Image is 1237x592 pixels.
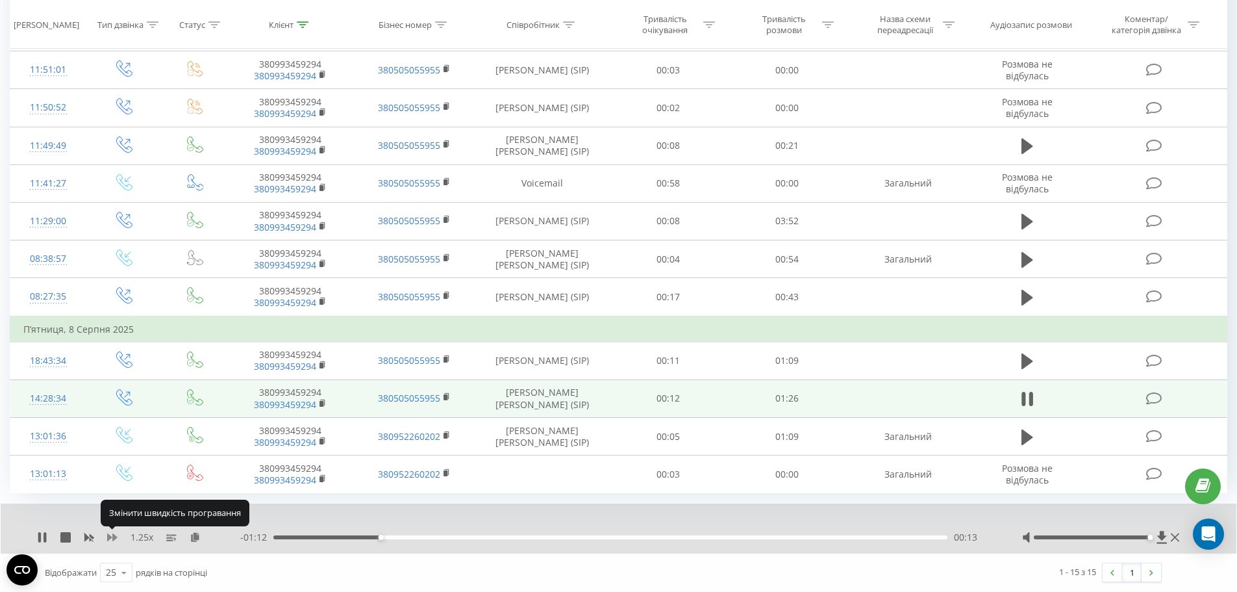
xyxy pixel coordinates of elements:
[23,95,73,120] div: 11:50:52
[254,398,316,411] a: 380993459294
[609,202,728,240] td: 00:08
[254,474,316,486] a: 380993459294
[1193,519,1224,550] div: Open Intercom Messenger
[229,202,352,240] td: 380993459294
[728,127,847,164] td: 00:21
[254,259,316,271] a: 380993459294
[476,380,609,417] td: [PERSON_NAME] [PERSON_NAME] (SIP)
[229,342,352,380] td: 380993459294
[254,436,316,448] a: 380993459294
[476,89,609,127] td: [PERSON_NAME] (SIP)
[229,456,352,493] td: 380993459294
[476,278,609,316] td: [PERSON_NAME] (SIP)
[476,418,609,456] td: [PERSON_NAME] [PERSON_NAME] (SIP)
[378,139,440,151] a: 380505055955
[609,456,728,493] td: 00:03
[728,278,847,316] td: 00:43
[378,64,440,76] a: 380505055955
[240,531,273,544] span: - 01:12
[954,531,977,544] span: 00:13
[609,127,728,164] td: 00:08
[1002,58,1053,82] span: Розмова не відбулась
[23,246,73,272] div: 08:38:57
[1108,14,1184,36] div: Коментар/категорія дзвінка
[23,133,73,159] div: 11:49:49
[728,380,847,417] td: 01:26
[609,164,728,202] td: 00:58
[229,127,352,164] td: 380993459294
[378,468,440,480] a: 380952260202
[378,392,440,404] a: 380505055955
[45,567,97,578] span: Відображати
[10,316,1227,342] td: П’ятниця, 8 Серпня 2025
[23,348,73,374] div: 18:43:34
[378,253,440,265] a: 380505055955
[1002,96,1053,120] span: Розмова не відбулась
[378,177,440,189] a: 380505055955
[728,418,847,456] td: 01:09
[506,19,560,30] div: Співробітник
[179,19,205,30] div: Статус
[476,127,609,164] td: [PERSON_NAME] [PERSON_NAME] (SIP)
[379,19,432,30] div: Бізнес номер
[609,418,728,456] td: 00:05
[131,531,153,544] span: 1.25 x
[378,101,440,114] a: 380505055955
[609,380,728,417] td: 00:12
[254,221,316,233] a: 380993459294
[990,19,1072,30] div: Аудіозапис розмови
[229,164,352,202] td: 380993459294
[229,89,352,127] td: 380993459294
[254,70,316,82] a: 380993459294
[728,342,847,380] td: 01:09
[1147,535,1153,540] div: Accessibility label
[476,164,609,202] td: Voicemail
[254,360,316,372] a: 380993459294
[1059,565,1096,578] div: 1 - 15 з 15
[379,535,384,540] div: Accessibility label
[378,214,440,227] a: 380505055955
[1002,171,1053,195] span: Розмова не відбулась
[23,424,73,449] div: 13:01:36
[476,342,609,380] td: [PERSON_NAME] (SIP)
[846,456,969,493] td: Загальний
[229,51,352,89] td: 380993459294
[254,107,316,120] a: 380993459294
[1002,462,1053,486] span: Розмова не відбулась
[728,202,847,240] td: 03:52
[378,354,440,367] a: 380505055955
[609,342,728,380] td: 00:11
[728,89,847,127] td: 00:00
[229,380,352,417] td: 380993459294
[23,57,73,83] div: 11:51:01
[229,240,352,278] td: 380993459294
[846,240,969,278] td: Загальний
[1122,563,1142,582] a: 1
[254,145,316,157] a: 380993459294
[14,19,79,30] div: [PERSON_NAME]
[476,51,609,89] td: [PERSON_NAME] (SIP)
[476,240,609,278] td: [PERSON_NAME] [PERSON_NAME] (SIP)
[728,240,847,278] td: 00:54
[23,284,73,309] div: 08:27:35
[23,171,73,196] div: 11:41:27
[23,461,73,487] div: 13:01:13
[870,14,940,36] div: Назва схеми переадресації
[609,51,728,89] td: 00:03
[476,202,609,240] td: [PERSON_NAME] (SIP)
[728,456,847,493] td: 00:00
[378,290,440,303] a: 380505055955
[6,554,38,586] button: Open CMP widget
[846,418,969,456] td: Загальний
[101,500,249,526] div: Змінити швидкість програвання
[749,14,819,36] div: Тривалість розмови
[728,164,847,202] td: 00:00
[609,89,728,127] td: 00:02
[609,278,728,316] td: 00:17
[609,240,728,278] td: 00:04
[269,19,294,30] div: Клієнт
[229,418,352,456] td: 380993459294
[23,386,73,411] div: 14:28:34
[846,164,969,202] td: Загальний
[254,183,316,195] a: 380993459294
